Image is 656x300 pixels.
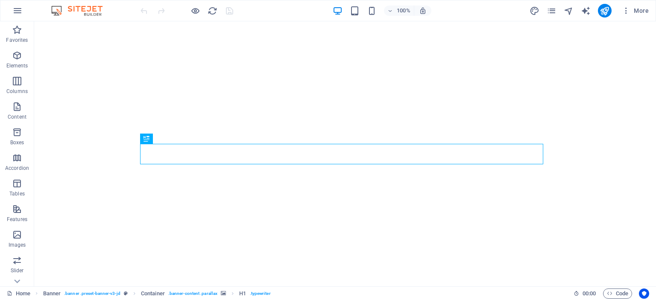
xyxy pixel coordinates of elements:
button: text_generator [581,6,591,16]
h6: 100% [397,6,410,16]
nav: breadcrumb [43,288,271,299]
img: Editor Logo [49,6,113,16]
i: AI Writer [581,6,591,16]
button: 100% [384,6,414,16]
p: Favorites [6,37,28,44]
button: design [530,6,540,16]
i: Navigator [564,6,574,16]
p: Columns [6,88,28,95]
span: . banner .preset-banner-v3-jd [64,288,120,299]
p: Images [9,242,26,248]
span: Click to select. Double-click to edit [141,288,165,299]
button: Usercentrics [639,288,649,299]
i: Design (Ctrl+Alt+Y) [530,6,539,16]
p: Boxes [10,139,24,146]
i: Publish [600,6,609,16]
a: Click to cancel selection. Double-click to open Pages [7,288,30,299]
p: Tables [9,190,25,197]
i: On resize automatically adjust zoom level to fit chosen device. [419,7,427,15]
button: More [618,4,652,17]
span: Code [607,288,628,299]
button: Click here to leave preview mode and continue editing [190,6,200,16]
i: This element is a customizable preset [124,291,128,296]
p: Features [7,216,27,223]
i: Pages (Ctrl+Alt+S) [547,6,556,16]
span: : [589,290,590,297]
span: . banner-content .parallax [168,288,217,299]
h6: Session time [574,288,596,299]
button: publish [598,4,612,17]
p: Elements [6,62,28,69]
p: Accordion [5,165,29,172]
button: pages [547,6,557,16]
button: reload [207,6,217,16]
p: Content [8,114,26,120]
span: 00 00 [583,288,596,299]
i: This element contains a background [221,291,226,296]
p: Slider [11,267,24,274]
button: navigator [564,6,574,16]
i: Reload page [208,6,217,16]
span: . typewriter [250,288,271,299]
span: More [622,6,649,15]
span: Click to select. Double-click to edit [239,288,246,299]
button: Code [603,288,632,299]
span: Click to select. Double-click to edit [43,288,61,299]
